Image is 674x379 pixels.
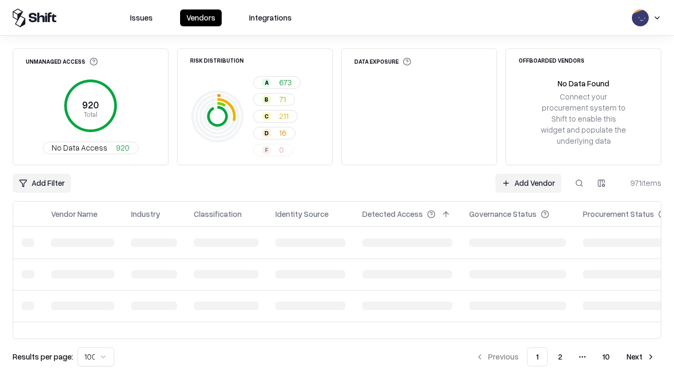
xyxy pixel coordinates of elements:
button: Next [620,347,661,366]
div: 971 items [619,177,661,188]
div: Classification [194,208,242,220]
p: Results per page: [13,351,73,362]
div: B [262,95,271,104]
div: Procurement Status [583,208,654,220]
tspan: Total [84,110,97,118]
tspan: 920 [82,99,99,111]
button: 1 [527,347,548,366]
button: A673 [253,76,301,89]
button: B71 [253,93,295,106]
span: 211 [279,111,289,122]
div: Vendor Name [51,208,97,220]
nav: pagination [469,347,661,366]
button: 10 [594,347,618,366]
button: Integrations [243,9,298,26]
button: D16 [253,127,295,139]
div: Risk Distribution [190,57,244,63]
div: Governance Status [469,208,537,220]
button: Vendors [180,9,222,26]
div: Connect your procurement system to Shift to enable this widget and populate the underlying data [540,91,627,147]
div: C [262,112,271,121]
span: 16 [279,127,286,138]
button: Issues [124,9,159,26]
button: Add Filter [13,174,71,193]
div: No Data Found [558,78,609,89]
span: 71 [279,94,286,105]
button: C211 [253,110,298,123]
a: Add Vendor [495,174,561,193]
div: Offboarded Vendors [519,57,584,63]
div: D [262,129,271,137]
div: Identity Source [275,208,329,220]
span: 673 [279,77,292,88]
div: Unmanaged Access [26,57,98,66]
button: 2 [550,347,571,366]
div: Data Exposure [354,57,411,66]
button: No Data Access920 [43,142,138,154]
div: Industry [131,208,160,220]
span: No Data Access [52,142,107,153]
span: 920 [116,142,130,153]
div: Detected Access [362,208,423,220]
div: A [262,78,271,87]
